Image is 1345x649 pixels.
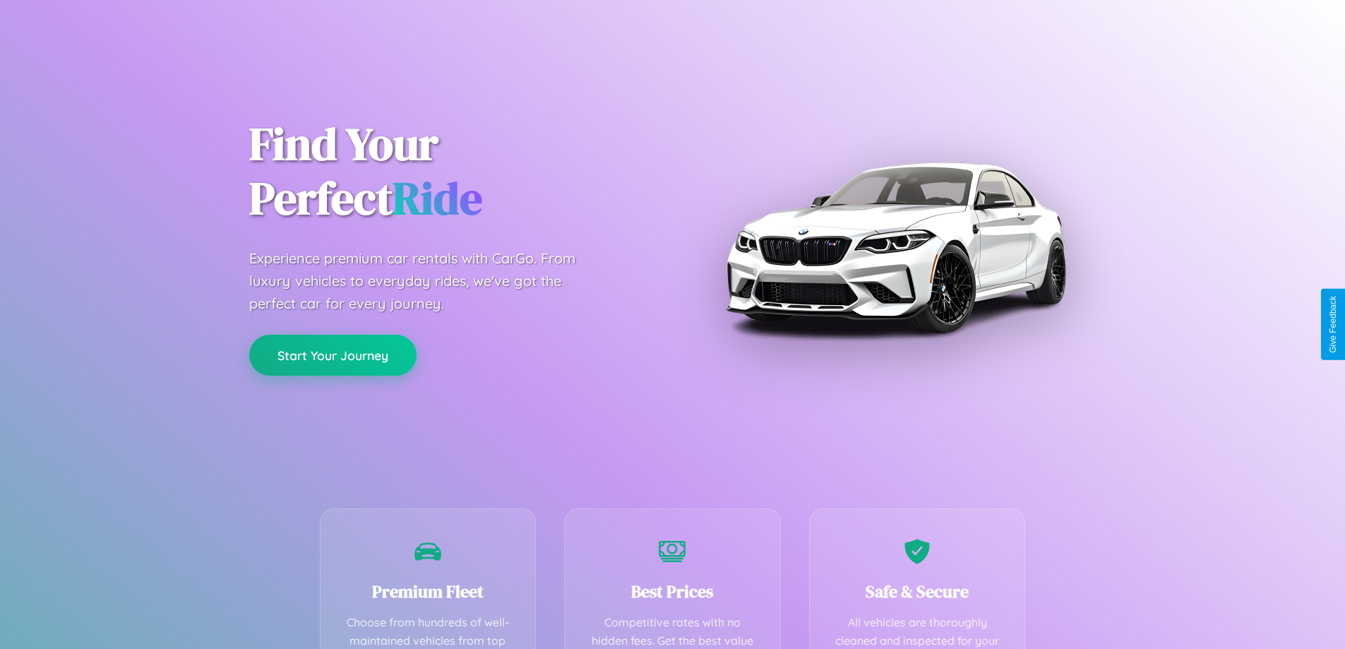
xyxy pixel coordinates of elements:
h1: Find Your Perfect [249,117,652,226]
p: Experience premium car rentals with CarGo. From luxury vehicles to everyday rides, we've got the ... [249,247,602,315]
h3: Best Prices [586,580,759,603]
h3: Safe & Secure [831,580,1004,603]
h3: Premium Fleet [342,580,515,603]
button: Start Your Journey [249,335,417,376]
img: Premium BMW car rental vehicle [719,71,1072,424]
span: Ride [393,167,482,229]
div: Give Feedback [1328,296,1338,353]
